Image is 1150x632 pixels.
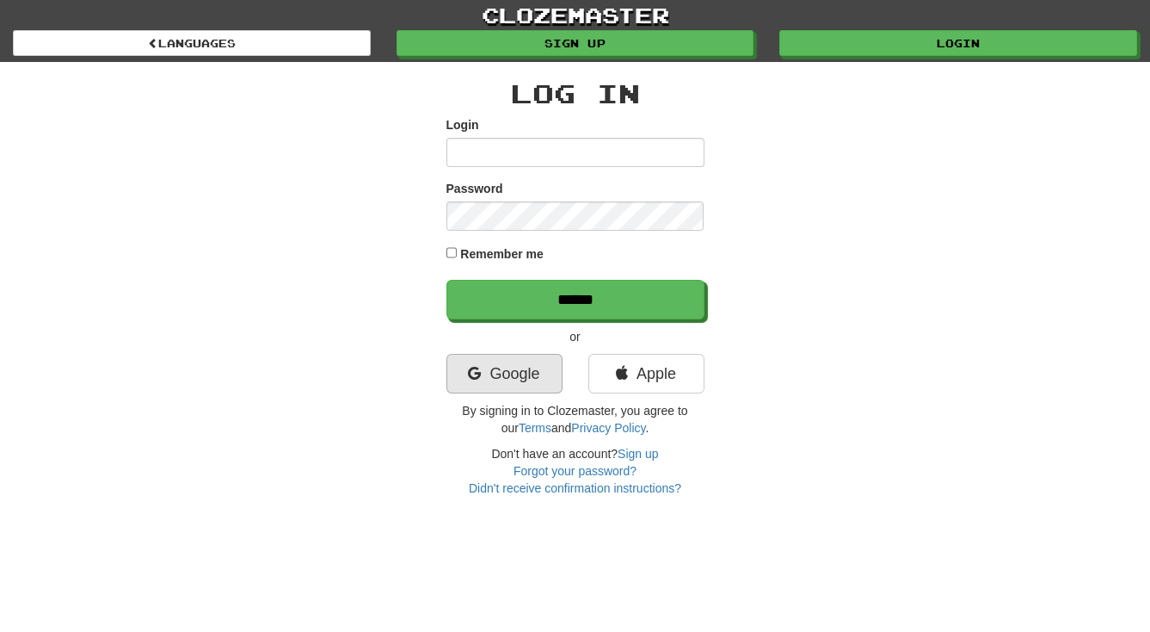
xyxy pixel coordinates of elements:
a: Sign up [397,30,754,56]
a: Sign up [618,447,658,461]
label: Login [446,116,479,133]
a: Login [779,30,1137,56]
a: Google [446,354,563,393]
a: Privacy Policy [571,421,645,435]
a: Apple [588,354,704,393]
h2: Log In [446,79,704,108]
a: Didn't receive confirmation instructions? [469,481,681,495]
p: By signing in to Clozemaster, you agree to our and . [446,402,704,437]
label: Remember me [460,245,544,263]
p: or [446,328,704,345]
a: Terms [519,421,551,435]
a: Forgot your password? [514,464,636,478]
label: Password [446,180,503,197]
a: Languages [13,30,371,56]
div: Don't have an account? [446,445,704,497]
